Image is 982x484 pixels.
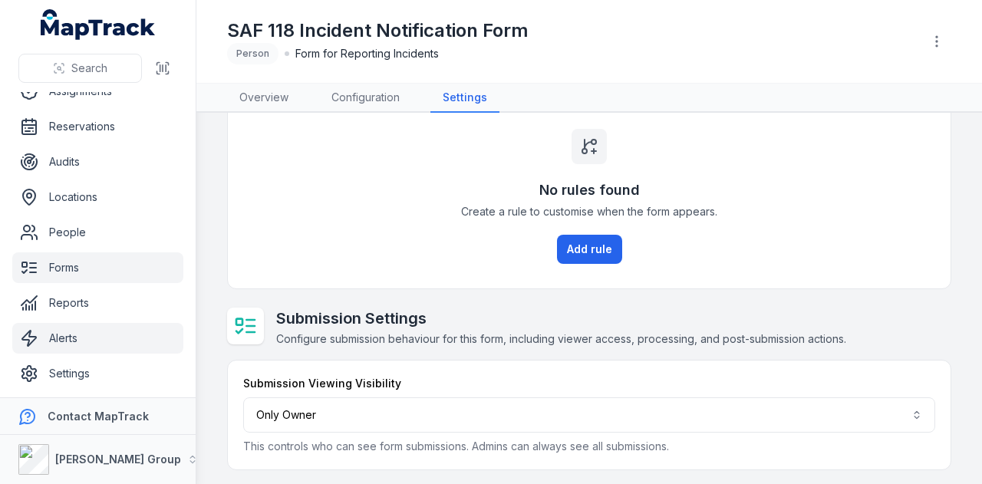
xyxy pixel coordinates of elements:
[18,54,142,83] button: Search
[12,288,183,318] a: Reports
[12,358,183,389] a: Settings
[243,439,935,454] p: This controls who can see form submissions. Admins can always see all submissions.
[295,46,439,61] span: Form for Reporting Incidents
[12,323,183,354] a: Alerts
[71,61,107,76] span: Search
[12,182,183,212] a: Locations
[227,84,301,113] a: Overview
[461,204,717,219] span: Create a rule to customise when the form appears.
[227,43,278,64] div: Person
[276,308,846,329] h2: Submission Settings
[319,84,412,113] a: Configuration
[55,453,181,466] strong: [PERSON_NAME] Group
[243,397,935,433] button: Only Owner
[557,235,622,264] button: Add rule
[243,376,401,391] label: Submission Viewing Visibility
[539,179,640,201] h3: No rules found
[430,84,499,113] a: Settings
[227,18,529,43] h1: SAF 118 Incident Notification Form
[48,410,149,423] strong: Contact MapTrack
[276,332,846,345] span: Configure submission behaviour for this form, including viewer access, processing, and post-submi...
[12,147,183,177] a: Audits
[12,252,183,283] a: Forms
[12,111,183,142] a: Reservations
[41,9,156,40] a: MapTrack
[12,217,183,248] a: People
